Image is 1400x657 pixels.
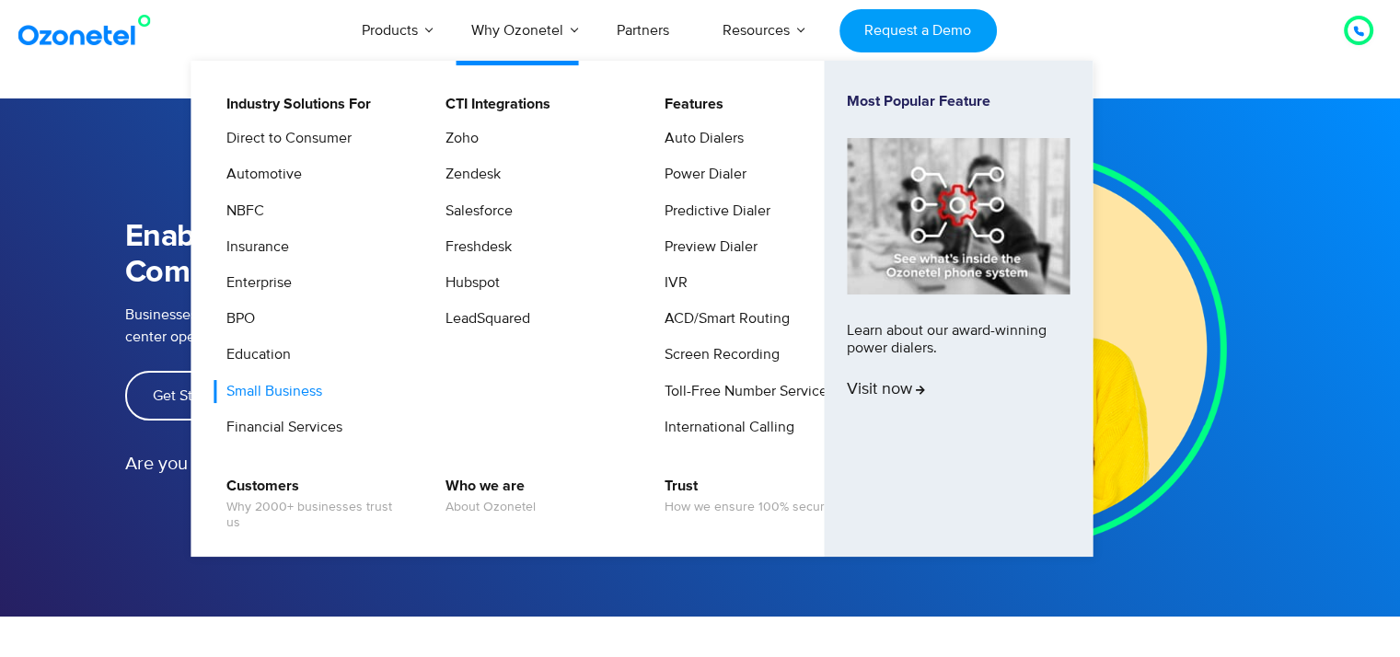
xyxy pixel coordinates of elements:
a: Education [214,343,294,366]
a: BPO [214,307,258,330]
a: Features [653,93,726,116]
a: Industry Solutions For [214,93,374,116]
a: Predictive Dialer [653,200,773,223]
a: Automotive [214,163,305,186]
a: Toll-Free Number Services [653,380,837,403]
span: Visit now [847,380,925,400]
a: Auto Dialers [653,127,746,150]
a: IVR [653,271,690,294]
a: Who we areAbout Ozonetel [434,475,538,518]
a: Enterprise [214,271,295,294]
a: Freshdesk [434,236,515,259]
a: Financial Services [214,416,345,439]
a: Get Started [125,371,253,421]
a: International Calling [653,416,797,439]
p: Businesses of all sizes can leverage Ozonetel CloudAgent to streamline their contact center opera... [125,304,673,348]
a: CTI Integrations [434,93,553,116]
a: CustomersWhy 2000+ businesses trust us [214,475,411,534]
a: Request a Demo [839,9,997,52]
a: ACD/Smart Routing [653,307,793,330]
span: Why 2000+ businesses trust us [226,500,408,531]
span: Get Started [153,388,226,403]
a: Hubspot [434,271,503,294]
a: Most Popular FeatureLearn about our award-winning power dialers.Visit now [847,93,1070,524]
a: Zoho [434,127,481,150]
a: NBFC [214,200,267,223]
a: Small Business [214,380,325,403]
p: Are you an existing user? [125,450,673,478]
a: TrustHow we ensure 100% security [653,475,840,518]
a: Screen Recording [653,343,782,366]
a: Power Dialer [653,163,749,186]
a: Preview Dialer [653,236,760,259]
span: How we ensure 100% security [665,500,838,515]
h1: Enable Seamless Omnichannel Communications with CloudAgent [125,219,673,291]
a: Direct to Consumer [214,127,354,150]
img: phone-system-min.jpg [847,138,1070,294]
a: Zendesk [434,163,503,186]
span: About Ozonetel [445,500,536,515]
a: Insurance [214,236,292,259]
a: Salesforce [434,200,515,223]
a: LeadSquared [434,307,533,330]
